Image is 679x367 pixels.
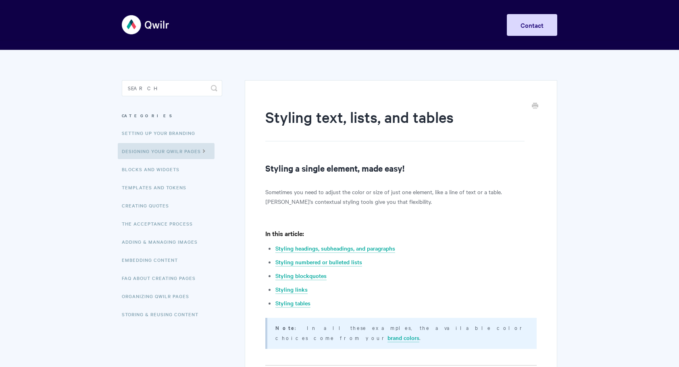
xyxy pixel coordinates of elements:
[265,187,537,206] p: Sometimes you need to adjust the color or size of just one element, like a line of text or a tabl...
[122,179,192,195] a: Templates and Tokens
[507,14,557,36] a: Contact
[122,161,185,177] a: Blocks and Widgets
[122,270,202,286] a: FAQ About Creating Pages
[275,323,527,342] p: : In all these examples, the available color choices come from your .
[275,324,295,332] b: Note
[275,258,362,267] a: Styling numbered or bulleted lists
[122,125,201,141] a: Setting up your Branding
[122,288,195,304] a: Organizing Qwilr Pages
[122,80,222,96] input: Search
[275,272,327,280] a: Styling blockquotes
[122,234,204,250] a: Adding & Managing Images
[265,229,304,238] strong: In this article:
[387,334,419,342] a: brand colors
[265,162,537,174] h2: Styling a single element, made easy!
[532,102,538,111] a: Print this Article
[275,299,310,308] a: Styling tables
[275,285,308,294] a: Styling links
[122,306,204,322] a: Storing & Reusing Content
[275,244,395,253] a: Styling headings, subheadings, and paragraphs
[118,143,215,159] a: Designing Your Qwilr Pages
[122,216,199,232] a: The Acceptance Process
[265,107,525,141] h1: Styling text, lists, and tables
[122,197,175,214] a: Creating Quotes
[122,252,184,268] a: Embedding Content
[122,10,170,40] img: Qwilr Help Center
[122,108,222,123] h3: Categories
